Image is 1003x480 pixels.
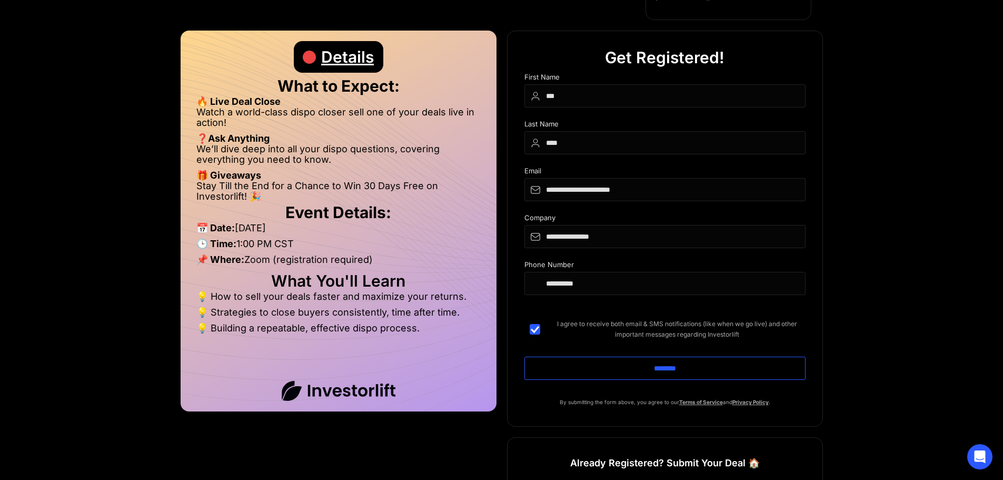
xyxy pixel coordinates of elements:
[196,170,261,181] strong: 🎁 Giveaways
[524,214,806,225] div: Company
[524,120,806,131] div: Last Name
[570,454,760,473] h1: Already Registered? Submit Your Deal 🏠
[196,239,481,254] li: 1:00 PM CST
[524,397,806,407] p: By submitting the form above, you agree to our and .
[549,319,806,340] span: I agree to receive both email & SMS notifications (like when we go live) and other important mess...
[196,276,481,286] h2: What You'll Learn
[196,291,481,307] li: 💡 How to sell your deals faster and maximize your returns.
[524,73,806,397] form: DIspo Day Main Form
[524,73,806,84] div: First Name
[524,167,806,178] div: Email
[196,307,481,323] li: 💡 Strategies to close buyers consistently, time after time.
[605,42,724,73] div: Get Registered!
[196,254,481,270] li: Zoom (registration required)
[196,144,481,170] li: We’ll dive deep into all your dispo questions, covering everything you need to know.
[524,261,806,272] div: Phone Number
[196,181,481,202] li: Stay Till the End for a Chance to Win 30 Days Free on Investorlift! 🎉
[196,133,270,144] strong: ❓Ask Anything
[196,238,236,249] strong: 🕒 Time:
[321,41,374,73] div: Details
[196,222,235,233] strong: 📅 Date:
[679,399,723,405] a: Terms of Service
[196,107,481,133] li: Watch a world-class dispo closer sell one of your deals live in action!
[196,254,244,265] strong: 📌 Where:
[196,323,481,334] li: 💡 Building a repeatable, effective dispo process.
[967,444,992,469] div: Open Intercom Messenger
[285,203,391,222] strong: Event Details:
[196,96,281,107] strong: 🔥 Live Deal Close
[196,223,481,239] li: [DATE]
[732,399,769,405] a: Privacy Policy
[277,76,400,95] strong: What to Expect:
